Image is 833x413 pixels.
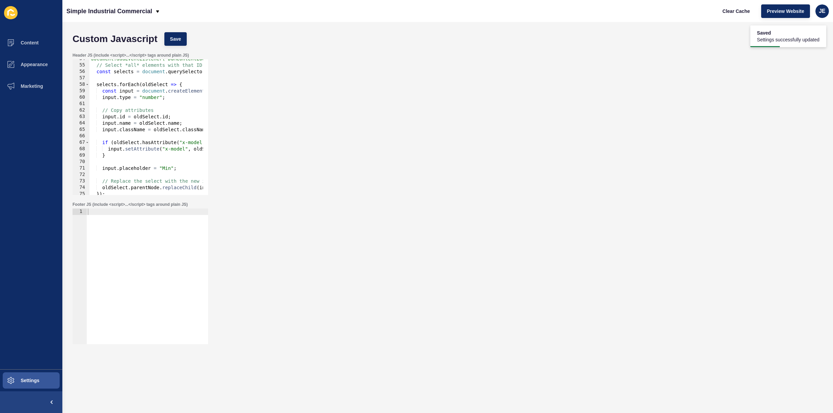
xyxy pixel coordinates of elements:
div: 59 [73,88,89,94]
div: 73 [73,178,89,184]
span: JE [819,8,826,15]
div: 74 [73,184,89,191]
div: 66 [73,133,89,139]
div: 57 [73,75,89,81]
div: 70 [73,159,89,165]
div: 69 [73,152,89,159]
button: Preview Website [761,4,810,18]
div: 64 [73,120,89,126]
label: Footer JS (include <script>...</script> tags around plain JS) [73,202,188,207]
p: Simple Industrial Commercial [66,3,152,20]
div: 62 [73,107,89,114]
div: 65 [73,126,89,133]
span: Save [170,36,181,42]
button: Clear Cache [717,4,756,18]
div: 58 [73,81,89,88]
label: Header JS (include <script>...</script> tags around plain JS) [73,53,189,58]
div: 60 [73,94,89,101]
div: 67 [73,139,89,146]
span: Settings successfully updated [757,36,819,43]
div: 71 [73,165,89,172]
div: 56 [73,68,89,75]
div: 75 [73,191,89,197]
button: Save [164,32,187,46]
span: Saved [757,29,819,36]
div: 63 [73,114,89,120]
div: 68 [73,146,89,152]
div: 61 [73,101,89,107]
div: 1 [73,209,87,215]
span: Clear Cache [723,8,750,15]
div: 72 [73,172,89,178]
h1: Custom Javascript [73,36,158,42]
span: Preview Website [767,8,804,15]
div: 55 [73,62,89,68]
